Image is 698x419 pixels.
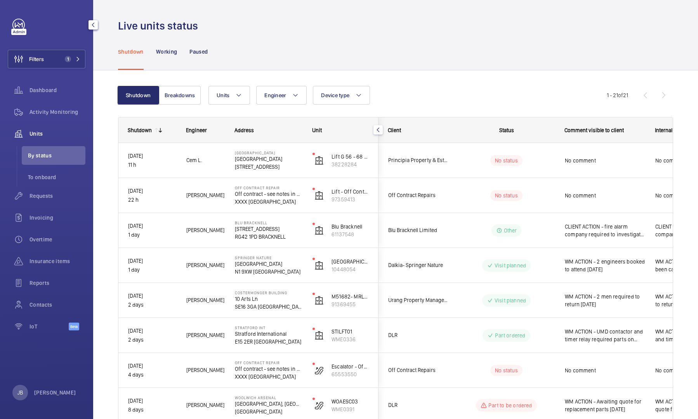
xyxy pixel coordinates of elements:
p: Paused [189,48,208,56]
span: Blu Bracknell Limited [388,226,448,235]
span: Engineer [186,127,207,133]
p: 65553550 [332,370,369,378]
p: [DATE] [128,292,176,300]
p: No status [495,157,518,164]
span: No comment [565,367,645,374]
span: Engineer [264,92,286,98]
span: DLR [388,331,448,340]
p: [DATE] [128,152,176,161]
div: Shutdown [128,127,152,133]
span: Invoicing [30,214,85,222]
span: Device type [321,92,349,98]
p: 61137548 [332,230,369,238]
p: [DATE] [128,361,176,370]
span: CLIENT ACTION - fire alarm company required to investigate issues reported [DATE] [565,223,645,238]
p: Part to be ordered [488,402,532,409]
span: IoT [30,323,69,330]
p: 1 day [128,230,176,239]
span: Filters [29,55,44,63]
img: elevator.svg [314,191,324,200]
p: No status [495,192,518,199]
p: Escalator - Off Contract [332,363,369,370]
img: elevator.svg [314,156,324,165]
p: WME0336 [332,335,369,343]
span: Off Contract Repairs [388,191,448,200]
span: Units [30,130,85,138]
p: Visit planned [495,262,526,269]
span: Address [234,127,254,133]
p: [DATE] [128,326,176,335]
span: Requests [30,192,85,200]
p: [GEOGRAPHIC_DATA] South Passenger Lift (5FLR) [332,258,369,265]
span: Urang Property Management Ltd- The Exchange [388,296,448,305]
p: [GEOGRAPHIC_DATA] [235,155,302,163]
p: [DATE] [128,396,176,405]
p: Off Contract Repair [235,185,302,190]
span: Dashboard [30,86,85,94]
img: elevator.svg [314,261,324,270]
span: Client [388,127,401,133]
p: 2 days [128,300,176,309]
p: [GEOGRAPHIC_DATA] [235,408,302,416]
span: No comment [565,192,645,199]
p: 97359413 [332,196,369,203]
span: Reports [30,279,85,287]
p: Off Contract Repair [235,360,302,365]
p: No status [495,367,518,374]
p: [GEOGRAPHIC_DATA] [235,150,302,155]
p: Springer Nature [235,255,302,260]
p: N1 9XW [GEOGRAPHIC_DATA] [235,268,302,276]
img: escalator.svg [314,401,324,410]
p: 91369455 [332,300,369,308]
span: Dalkia- Springer Nature [388,261,448,270]
button: Engineer [256,86,307,105]
p: Woolwich Arsenal [235,395,302,400]
p: Lift - Off Contract [332,188,369,196]
span: Insurance items [30,257,85,265]
p: RG42 1PD BRACKNELL [235,233,302,241]
span: of [618,92,623,98]
div: Unit [312,127,369,133]
p: [DATE] [128,222,176,230]
span: Internal comment [655,127,696,133]
p: JB [17,389,23,396]
button: Filters1 [8,50,85,68]
span: [PERSON_NAME] [186,261,225,270]
span: To onboard [28,173,85,181]
p: 10448054 [332,265,369,273]
span: Principia Property & Estates - [GEOGRAPHIC_DATA] [388,156,448,165]
p: 11 h [128,161,176,169]
span: Off Contract Repairs [388,366,448,375]
p: 38228284 [332,161,369,168]
span: Activity Monitoring [30,108,85,116]
img: elevator.svg [314,296,324,305]
span: [PERSON_NAME] [186,401,225,410]
p: Lift G 56 - 68 Alderlodge [332,153,369,161]
p: Stratford International [235,330,302,338]
p: [GEOGRAPHIC_DATA], [GEOGRAPHIC_DATA] [235,400,302,408]
span: [PERSON_NAME] [186,366,225,375]
span: [PERSON_NAME] [186,191,225,200]
span: [PERSON_NAME] [186,226,225,235]
span: WM ACTION - 2 engineers booked to attend [DATE] [565,258,645,273]
p: Off contract - see notes in description [235,365,302,373]
button: Shutdown [117,86,159,105]
p: Off contract - see notes in description [235,190,302,198]
img: elevator.svg [314,226,324,235]
span: WM ACTION - 2 men required to return [DATE] [565,293,645,308]
p: Other [504,227,517,234]
span: Contacts [30,301,85,309]
span: By status [28,152,85,159]
span: Overtime [30,236,85,243]
p: Costermonger Building [235,290,302,295]
span: [PERSON_NAME] [186,331,225,340]
p: 22 h [128,196,176,204]
p: E15 2ER [GEOGRAPHIC_DATA] [235,338,302,346]
p: WME0391 [332,405,369,413]
img: elevator.svg [314,331,324,340]
span: 1 - 21 21 [607,93,628,98]
p: 8 days [128,405,176,414]
span: No comment [565,157,645,164]
span: Beta [69,323,79,330]
p: M51682- MRL Passenger Lift Flats 1-2 [332,293,369,300]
